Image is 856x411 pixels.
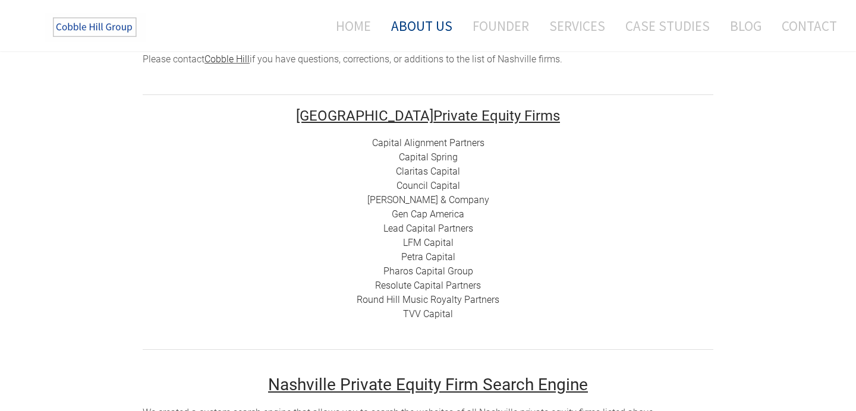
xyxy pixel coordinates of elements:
[268,375,588,394] u: Nashville Private Equity Firm Search Engine
[382,10,461,42] a: About Us
[143,53,562,65] span: Please contact if you have questions, corrections, or additions to the list of Nashville firms.
[396,166,460,177] a: Claritas Capital
[464,10,538,42] a: Founder
[616,10,719,42] a: Case Studies
[401,251,455,263] a: Petra Capital
[399,151,458,163] a: Capital Spring
[372,137,484,148] a: Capital Alignment Partners
[396,180,460,191] a: Council Capital
[296,108,433,124] font: [GEOGRAPHIC_DATA]
[204,53,250,65] a: Cobble Hill
[392,208,464,220] a: Gen Cap America
[45,12,146,42] img: The Cobble Hill Group LLC
[318,10,380,42] a: Home
[773,10,837,42] a: Contact
[403,308,453,320] a: TVV Capital
[403,237,454,248] a: LFM Capital
[721,10,770,42] a: Blog
[383,223,473,234] a: Lead Capital Partners
[540,10,614,42] a: Services
[375,280,481,291] a: Resolute Capital Partners
[296,108,560,124] font: Private Equity Firms
[357,294,499,305] a: Round Hill Music Royalty Partners
[383,265,473,277] a: Pharos Capital Group
[367,194,489,205] a: [PERSON_NAME] & Company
